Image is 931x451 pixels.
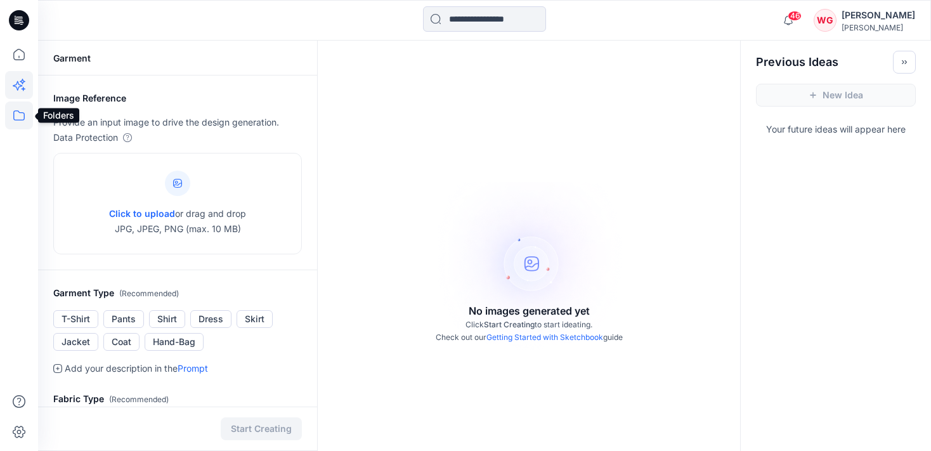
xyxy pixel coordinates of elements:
[814,9,837,32] div: WG
[178,363,208,374] a: Prompt
[103,310,144,328] button: Pants
[190,310,231,328] button: Dress
[893,51,916,74] button: Toggle idea bar
[53,391,302,407] h2: Fabric Type
[53,130,118,145] p: Data Protection
[119,289,179,298] span: ( Recommended )
[469,303,590,318] p: No images generated yet
[109,395,169,404] span: ( Recommended )
[484,320,535,329] span: Start Creating
[842,23,915,32] div: [PERSON_NAME]
[237,310,273,328] button: Skirt
[53,285,302,301] h2: Garment Type
[145,333,204,351] button: Hand-Bag
[109,208,175,219] span: Click to upload
[149,310,185,328] button: Shirt
[53,115,302,130] p: Provide an input image to drive the design generation.
[436,318,623,344] p: Click to start ideating. Check out our guide
[756,55,838,70] h2: Previous Ideas
[109,206,246,237] p: or drag and drop JPG, JPEG, PNG (max. 10 MB)
[103,333,140,351] button: Coat
[53,91,302,106] h2: Image Reference
[53,333,98,351] button: Jacket
[486,332,603,342] a: Getting Started with Sketchbook
[842,8,915,23] div: [PERSON_NAME]
[53,310,98,328] button: T-Shirt
[65,361,208,376] p: Add your description in the
[788,11,802,21] span: 46
[741,117,931,137] p: Your future ideas will appear here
